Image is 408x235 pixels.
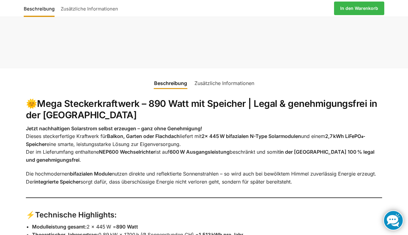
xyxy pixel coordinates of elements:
strong: 2,7 kWh LiFePO₄-Speicher [26,133,365,147]
strong: integrierte Speicher [34,179,80,185]
strong: 890 Watt [116,224,138,230]
p: Die hochmodernen nutzen direkte und reflektierte Sonnenstrahlen – so wird auch bei bewölktem Himm... [26,170,382,186]
strong: Mega Steckerkraftwerk – 890 Watt mit Speicher | Legal & genehmigungsfrei in der [GEOGRAPHIC_DATA] [26,98,377,121]
strong: NEP600 Wechselrichter [99,149,155,155]
h3: ⚡ [26,210,382,221]
strong: Jetzt nachhaltigen Solarstrom selbst erzeugen – ganz ohne Genehmigung! [26,125,202,132]
a: Beschreibung [150,76,191,91]
strong: Balkon, Garten oder Flachdach [107,133,180,139]
a: Zusätzliche Informationen [191,76,258,91]
a: Zusätzliche Informationen [58,1,121,16]
strong: bifazialen Module [70,171,112,177]
li: 2 × 445 W = [32,223,382,231]
strong: 2x 445 W bifazialen N-Type Solarmodulen [202,133,301,139]
strong: Modulleistung gesamt: [32,224,87,230]
h2: 🌞 [26,98,382,121]
a: Beschreibung [24,1,58,16]
p: Dieses steckerfertige Kraftwerk für liefert mit und einem eine smarte, leistungsstarke Lösung zur... [26,125,382,164]
iframe: Sicherer Rahmen für schnelle Bezahlvorgänge [253,19,386,55]
a: In den Warenkorb [334,2,384,15]
strong: 600 W Ausgangsleistung [169,149,230,155]
strong: Technische Highlights: [35,210,117,219]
